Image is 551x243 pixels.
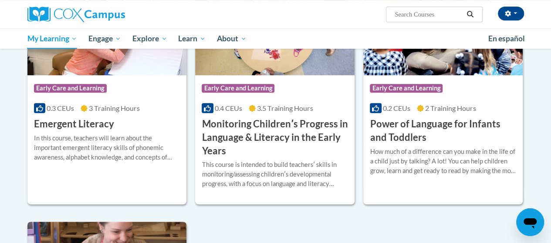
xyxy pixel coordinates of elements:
[211,29,252,49] a: About
[172,29,211,49] a: Learn
[202,117,348,157] h3: Monitoring Childrenʹs Progress in Language & Literacy in the Early Years
[132,33,167,44] span: Explore
[217,33,247,44] span: About
[483,30,531,48] a: En español
[22,29,83,49] a: My Learning
[83,29,127,49] a: Engage
[27,33,77,44] span: My Learning
[498,7,524,20] button: Account Settings
[370,84,443,93] span: Early Care and Learning
[394,9,463,20] input: Search Courses
[27,7,125,22] img: Cox Campus
[127,29,173,49] a: Explore
[88,33,121,44] span: Engage
[178,33,206,44] span: Learn
[463,9,477,20] button: Search
[370,117,516,144] h3: Power of Language for Infants and Toddlers
[202,160,348,189] div: This course is intended to build teachersʹ skills in monitoring/assessing childrenʹs developmenta...
[34,84,107,93] span: Early Care and Learning
[257,104,313,112] span: 3.5 Training Hours
[383,104,410,112] span: 0.2 CEUs
[202,84,274,93] span: Early Care and Learning
[425,104,476,112] span: 2 Training Hours
[215,104,242,112] span: 0.4 CEUs
[89,104,140,112] span: 3 Training Hours
[47,104,74,112] span: 0.3 CEUs
[34,117,114,131] h3: Emergent Literacy
[370,147,516,176] div: How much of a difference can you make in the life of a child just by talking? A lot! You can help...
[516,208,544,236] iframe: Button to launch messaging window
[488,34,525,43] span: En español
[34,133,180,162] div: In this course, teachers will learn about the important emergent literacy skills of phonemic awar...
[27,7,184,22] a: Cox Campus
[21,29,531,49] div: Main menu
